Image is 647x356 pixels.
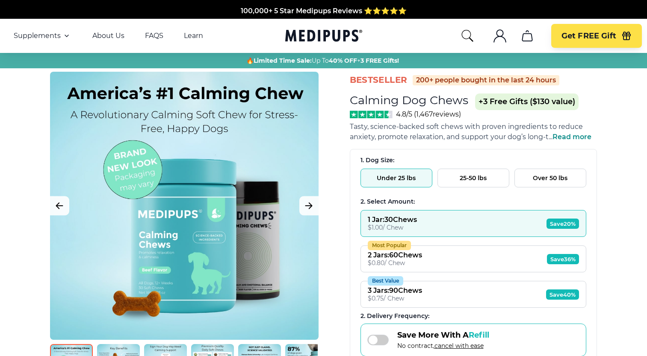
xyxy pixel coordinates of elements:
button: 1 Jar:30Chews$1.00/ ChewSave20% [360,210,586,237]
button: Over 50 lbs [514,169,586,187]
div: 200+ people bought in the last 24 hours [413,75,559,85]
a: About Us [92,32,124,40]
div: 3 Jars : 90 Chews [368,286,422,295]
div: $ 0.80 / Chew [368,259,422,267]
div: $ 1.00 / Chew [368,224,417,231]
span: No contract, [397,342,489,350]
span: 100,000+ 5 Star Medipups Reviews ⭐️⭐️⭐️⭐️⭐️ [241,6,407,14]
button: 25-50 lbs [437,169,509,187]
div: 1 Jar : 30 Chews [368,216,417,224]
span: anxiety, promote relaxation, and support your dog’s long-t [350,133,549,141]
span: 🔥 Up To + [246,56,399,65]
span: Save 40% [546,289,579,300]
button: cart [517,26,538,46]
span: ... [549,133,591,141]
div: 1. Dog Size: [360,156,586,164]
div: 2. Select Amount: [360,198,586,206]
span: 4.8/5 ( 1,467 reviews) [396,110,461,118]
span: Save More With A [397,330,489,340]
span: 2 . Delivery Frequency: [360,312,429,320]
button: Best Value3 Jars:90Chews$0.75/ ChewSave40% [360,281,586,308]
span: Supplements [14,32,61,40]
span: +3 Free Gifts ($130 value) [475,93,579,110]
span: cancel with ease [434,342,484,350]
span: Get FREE Gift [561,31,616,41]
img: Stars - 4.8 [350,111,393,118]
span: Save 36% [547,254,579,264]
div: $ 0.75 / Chew [368,295,422,302]
span: Tasty, science-backed soft chews with proven ingredients to reduce [350,123,583,131]
a: FAQS [145,32,163,40]
div: Most Popular [368,241,411,250]
button: account [490,26,510,46]
button: Most Popular2 Jars:60Chews$0.80/ ChewSave36% [360,245,586,272]
button: Previous Image [50,196,69,216]
span: Save 20% [547,219,579,229]
div: 2 Jars : 60 Chews [368,251,422,259]
button: Get FREE Gift [551,24,642,48]
span: BestSeller [350,74,408,86]
button: search [461,29,474,43]
h1: Calming Dog Chews [350,93,468,107]
a: Medipups [285,28,362,45]
span: Refill [469,330,489,340]
span: Made In The [GEOGRAPHIC_DATA] from domestic & globally sourced ingredients [181,16,466,24]
span: Read more [552,133,591,141]
button: Supplements [14,31,72,41]
button: Next Image [299,196,319,216]
button: Under 25 lbs [360,169,432,187]
div: Best Value [368,276,403,286]
a: Learn [184,32,203,40]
